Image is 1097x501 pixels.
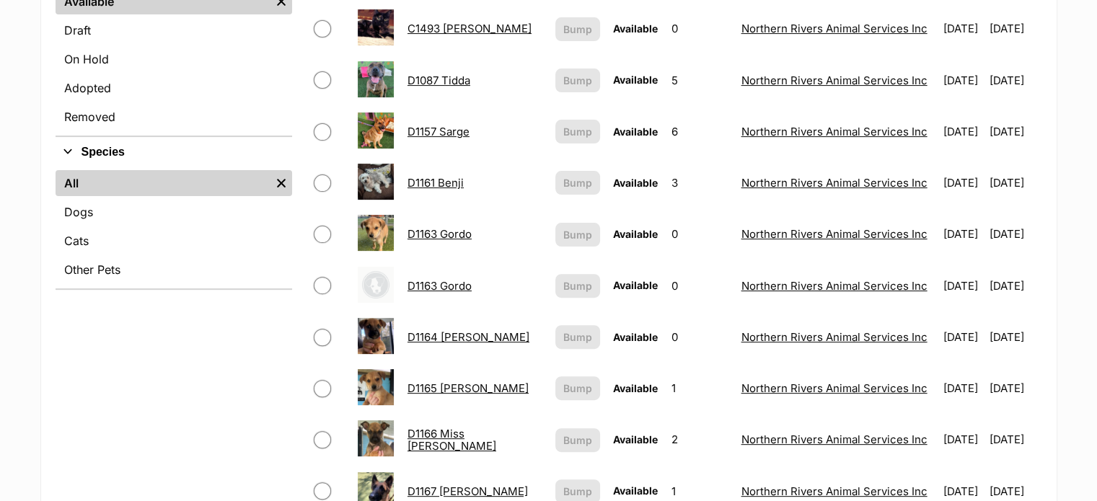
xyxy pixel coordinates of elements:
a: D1161 Benji [407,176,464,190]
button: Bump [555,223,599,247]
span: Available [613,22,658,35]
a: Adopted [56,75,292,101]
td: [DATE] [990,363,1040,413]
td: [DATE] [990,312,1040,362]
a: Removed [56,104,292,130]
td: 1 [666,363,734,413]
span: Available [613,125,658,138]
span: Bump [563,175,592,190]
td: 0 [666,209,734,259]
a: Northern Rivers Animal Services Inc [741,484,927,498]
td: 3 [666,158,734,208]
a: Dogs [56,199,292,225]
a: All [56,170,270,196]
a: Northern Rivers Animal Services Inc [741,433,927,446]
a: D1087 Tidda [407,74,470,87]
img: D1163 Gordo [358,267,394,303]
td: [DATE] [938,158,988,208]
button: Species [56,143,292,161]
a: Northern Rivers Animal Services Inc [741,74,927,87]
td: [DATE] [938,209,988,259]
a: C1493 [PERSON_NAME] [407,22,532,35]
button: Bump [555,120,599,143]
td: [DATE] [938,261,988,311]
button: Bump [555,428,599,452]
td: 5 [666,56,734,105]
span: Bump [563,484,592,499]
td: [DATE] [990,4,1040,53]
span: Bump [563,381,592,396]
td: [DATE] [938,312,988,362]
a: Northern Rivers Animal Services Inc [741,279,927,293]
a: Other Pets [56,257,292,283]
span: Available [613,433,658,445]
span: Available [613,228,658,240]
button: Bump [555,171,599,195]
td: 6 [666,107,734,156]
td: 0 [666,261,734,311]
button: Bump [555,17,599,41]
span: Available [613,74,658,86]
div: Species [56,167,292,288]
a: D1163 Gordo [407,279,472,293]
a: Northern Rivers Animal Services Inc [741,176,927,190]
span: Bump [563,433,592,448]
a: On Hold [56,46,292,72]
span: Bump [563,124,592,139]
a: Northern Rivers Animal Services Inc [741,125,927,138]
td: [DATE] [990,261,1040,311]
span: Available [613,331,658,343]
td: [DATE] [990,56,1040,105]
a: Northern Rivers Animal Services Inc [741,381,927,395]
td: [DATE] [990,414,1040,464]
a: D1157 Sarge [407,125,470,138]
td: [DATE] [990,158,1040,208]
span: Bump [563,329,592,345]
span: Available [613,484,658,497]
a: Cats [56,228,292,254]
td: 2 [666,414,734,464]
span: Available [613,177,658,189]
a: D1167 [PERSON_NAME] [407,484,528,498]
td: 0 [666,4,734,53]
button: Bump [555,376,599,400]
a: Northern Rivers Animal Services Inc [741,227,927,241]
button: Bump [555,274,599,298]
a: D1165 [PERSON_NAME] [407,381,529,395]
span: Bump [563,73,592,88]
td: [DATE] [938,107,988,156]
span: Bump [563,227,592,242]
td: 0 [666,312,734,362]
a: D1166 Miss [PERSON_NAME] [407,427,496,453]
td: [DATE] [938,56,988,105]
td: [DATE] [938,4,988,53]
span: Available [613,382,658,394]
td: [DATE] [990,107,1040,156]
td: [DATE] [990,209,1040,259]
span: Available [613,279,658,291]
button: Bump [555,68,599,92]
td: [DATE] [938,363,988,413]
span: Bump [563,22,592,37]
a: D1164 [PERSON_NAME] [407,330,529,344]
span: Bump [563,278,592,293]
a: Draft [56,17,292,43]
button: Bump [555,325,599,349]
a: D1163 Gordo [407,227,472,241]
a: Northern Rivers Animal Services Inc [741,330,927,344]
a: Northern Rivers Animal Services Inc [741,22,927,35]
td: [DATE] [938,414,988,464]
a: Remove filter [270,170,292,196]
